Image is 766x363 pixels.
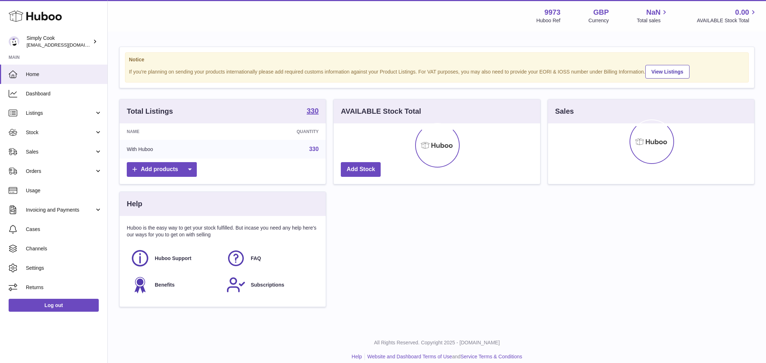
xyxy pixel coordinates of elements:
[155,282,175,288] span: Benefits
[555,107,574,116] h3: Sales
[697,8,757,24] a: 0.00 AVAILABLE Stock Total
[460,354,522,359] a: Service Terms & Conditions
[589,17,609,24] div: Currency
[341,107,421,116] h3: AVAILABLE Stock Total
[130,249,219,268] a: Huboo Support
[26,90,102,97] span: Dashboard
[127,107,173,116] h3: Total Listings
[226,275,315,294] a: Subscriptions
[26,168,94,175] span: Orders
[26,148,94,155] span: Sales
[544,8,561,17] strong: 9973
[352,354,362,359] a: Help
[26,110,94,117] span: Listings
[120,123,228,140] th: Name
[26,187,102,194] span: Usage
[26,129,94,136] span: Stock
[27,35,91,48] div: Simply Cook
[365,353,522,360] li: and
[537,17,561,24] div: Huboo Ref
[307,107,319,114] strong: 330
[251,255,261,262] span: FAQ
[26,207,94,213] span: Invoicing and Payments
[27,42,106,48] span: [EMAIL_ADDRESS][DOMAIN_NAME]
[127,225,319,238] p: Huboo is the easy way to get your stock fulfilled. But incase you need any help here's our ways f...
[307,107,319,116] a: 330
[367,354,452,359] a: Website and Dashboard Terms of Use
[251,282,284,288] span: Subscriptions
[26,226,102,233] span: Cases
[646,8,660,17] span: NaN
[113,339,760,346] p: All Rights Reserved. Copyright 2025 - [DOMAIN_NAME]
[9,299,99,312] a: Log out
[26,265,102,272] span: Settings
[637,8,669,24] a: NaN Total sales
[127,162,197,177] a: Add products
[26,71,102,78] span: Home
[735,8,749,17] span: 0.00
[26,245,102,252] span: Channels
[129,64,745,79] div: If you're planning on sending your products internationally please add required customs informati...
[9,36,19,47] img: internalAdmin-9973@internal.huboo.com
[637,17,669,24] span: Total sales
[26,284,102,291] span: Returns
[645,65,690,79] a: View Listings
[129,56,745,63] strong: Notice
[228,123,326,140] th: Quantity
[127,199,142,209] h3: Help
[341,162,381,177] a: Add Stock
[697,17,757,24] span: AVAILABLE Stock Total
[155,255,191,262] span: Huboo Support
[593,8,609,17] strong: GBP
[130,275,219,294] a: Benefits
[309,146,319,152] a: 330
[226,249,315,268] a: FAQ
[120,140,228,159] td: With Huboo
